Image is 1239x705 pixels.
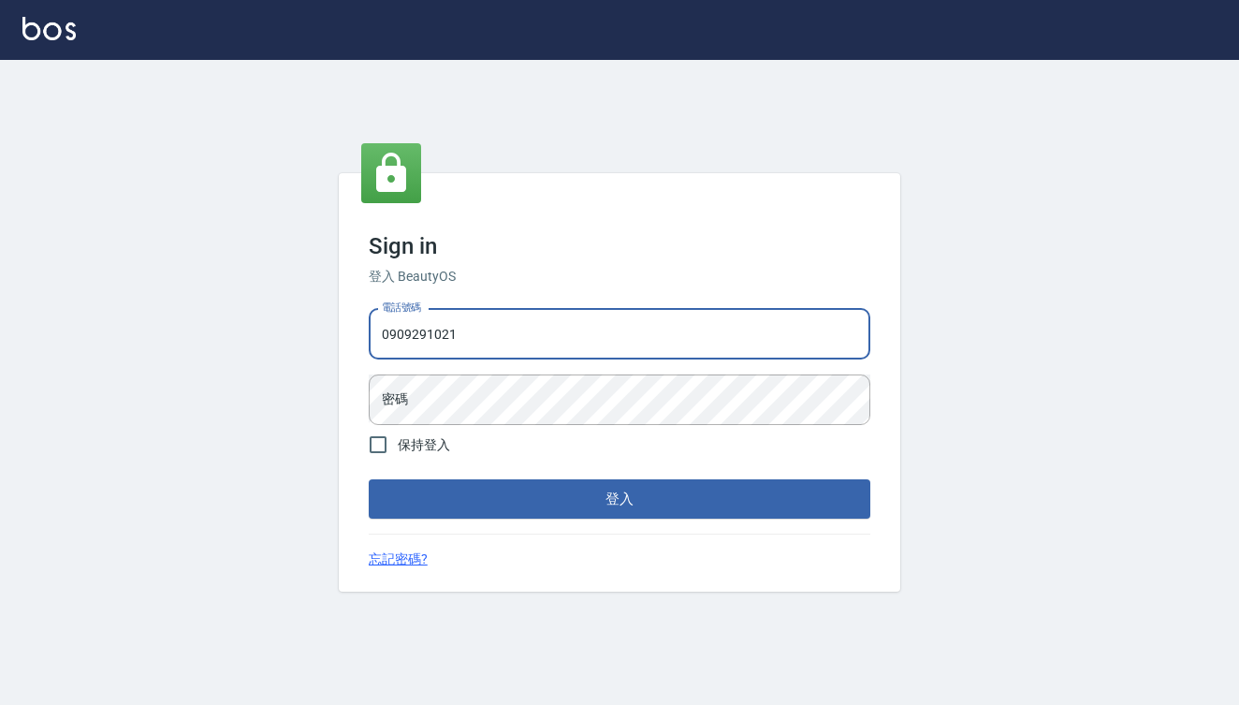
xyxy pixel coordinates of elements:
a: 忘記密碼? [369,550,428,569]
h3: Sign in [369,233,870,259]
h6: 登入 BeautyOS [369,267,870,286]
label: 電話號碼 [382,301,421,315]
button: 登入 [369,479,870,519]
span: 保持登入 [398,435,450,455]
img: Logo [22,17,76,40]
